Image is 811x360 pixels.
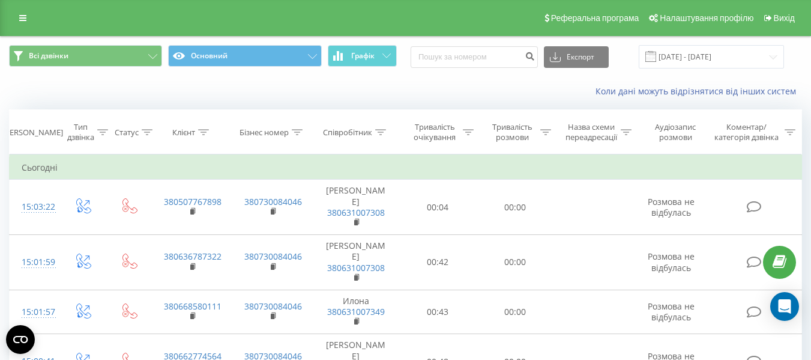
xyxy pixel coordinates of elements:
div: 15:01:59 [22,251,47,274]
td: 00:04 [399,180,477,235]
td: 00:42 [399,235,477,290]
button: Графік [328,45,397,67]
div: [PERSON_NAME] [2,127,63,138]
span: Розмова не відбулась [648,196,695,218]
td: 00:00 [477,180,554,235]
div: 15:01:57 [22,301,47,324]
a: 380507767898 [164,196,222,207]
div: Назва схеми переадресації [565,122,618,142]
div: Тривалість очікування [410,122,460,142]
span: Графік [351,52,375,60]
button: Основний [168,45,321,67]
td: [PERSON_NAME] [313,180,399,235]
span: Всі дзвінки [29,51,68,61]
a: 380730084046 [244,196,302,207]
div: Аудіозапис розмови [645,122,706,142]
div: Статус [115,127,139,138]
td: 00:00 [477,235,554,290]
div: Тип дзвінка [67,122,94,142]
a: 380631007308 [327,262,385,273]
button: Всі дзвінки [9,45,162,67]
div: 15:03:22 [22,195,47,219]
td: 00:00 [477,290,554,334]
span: Розмова не відбулась [648,251,695,273]
button: Експорт [544,46,609,68]
span: Реферальна програма [551,13,639,23]
a: 380631007349 [327,306,385,317]
a: 380668580111 [164,301,222,312]
span: Розмова не відбулась [648,301,695,323]
span: Налаштування профілю [660,13,753,23]
a: Коли дані можуть відрізнятися вiд інших систем [595,85,802,97]
div: Бізнес номер [240,127,289,138]
td: Сьогодні [10,156,802,180]
div: Клієнт [172,127,195,138]
div: Open Intercom Messenger [770,292,799,321]
td: Илона [313,290,399,334]
td: [PERSON_NAME] [313,235,399,290]
td: 00:43 [399,290,477,334]
div: Тривалість розмови [487,122,537,142]
button: Open CMP widget [6,325,35,354]
input: Пошук за номером [411,46,538,68]
a: 380730084046 [244,301,302,312]
a: 380730084046 [244,251,302,262]
div: Коментар/категорія дзвінка [711,122,782,142]
a: 380636787322 [164,251,222,262]
a: 380631007308 [327,207,385,218]
span: Вихід [774,13,795,23]
div: Співробітник [323,127,372,138]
